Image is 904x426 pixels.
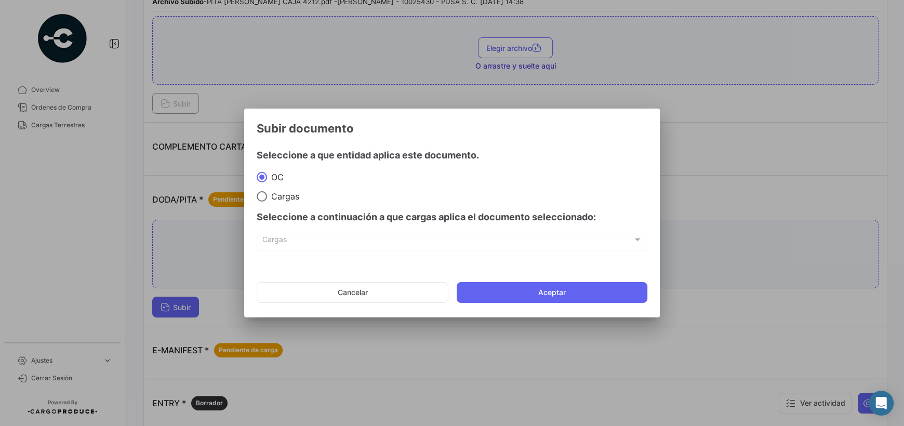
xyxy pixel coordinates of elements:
[457,282,647,303] button: Aceptar
[869,391,894,416] div: Abrir Intercom Messenger
[267,191,299,202] span: Cargas
[267,172,284,182] span: OC
[262,237,633,246] span: Cargas
[257,210,647,224] h4: Seleccione a continuación a que cargas aplica el documento seleccionado:
[257,148,647,163] h4: Seleccione a que entidad aplica este documento.
[257,121,647,136] h3: Subir documento
[257,282,448,303] button: Cancelar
